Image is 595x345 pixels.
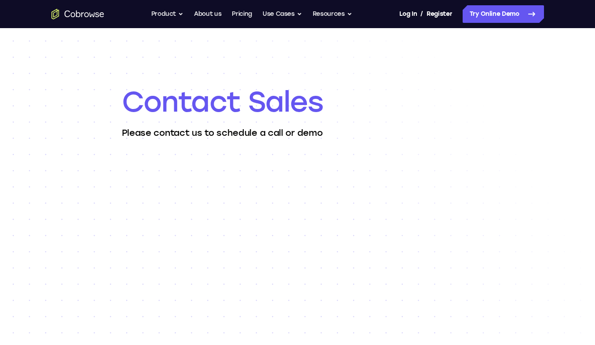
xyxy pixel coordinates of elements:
[151,5,184,23] button: Product
[399,5,417,23] a: Log In
[122,84,474,120] h1: Contact Sales
[263,5,302,23] button: Use Cases
[313,5,352,23] button: Resources
[122,127,474,139] p: Please contact us to schedule a call or demo
[194,5,221,23] a: About us
[232,5,252,23] a: Pricing
[463,5,544,23] a: Try Online Demo
[427,5,452,23] a: Register
[420,9,423,19] span: /
[51,9,104,19] a: Go to the home page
